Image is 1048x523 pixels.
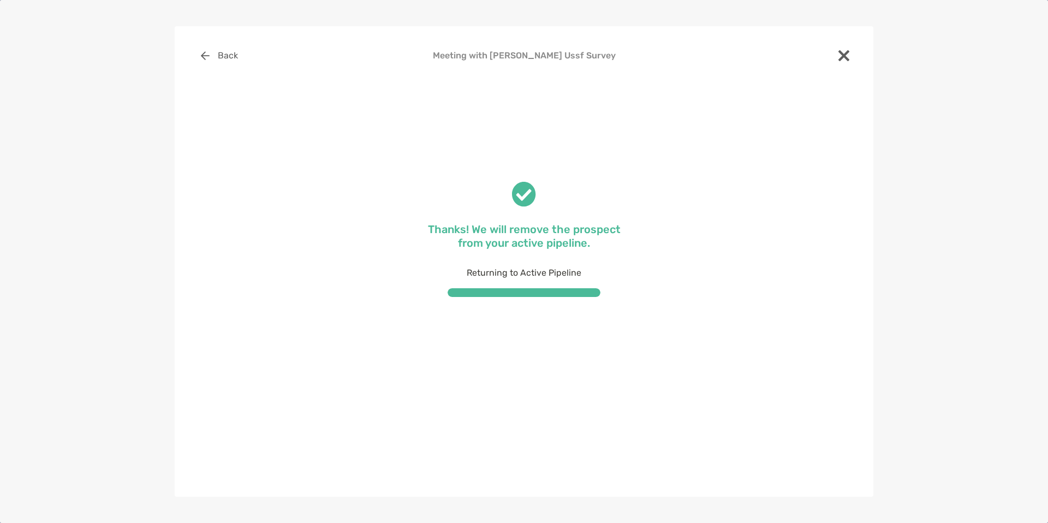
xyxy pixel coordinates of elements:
h4: Meeting with [PERSON_NAME] Ussf Survey [192,50,856,61]
img: button icon [201,51,210,60]
img: check success [512,182,536,207]
p: Returning to Active Pipeline [426,266,622,280]
button: Back [192,44,246,68]
p: Thanks! We will remove the prospect from your active pipeline. [426,223,622,250]
img: close modal [838,50,849,61]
